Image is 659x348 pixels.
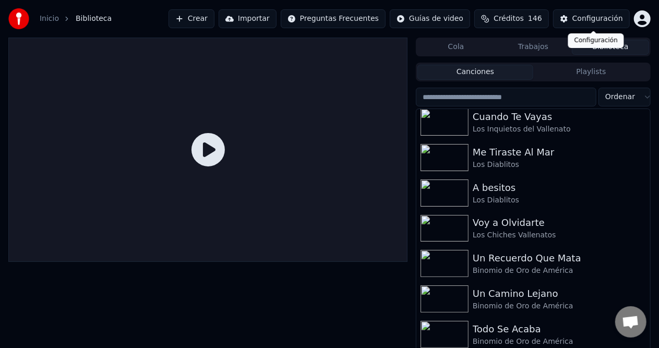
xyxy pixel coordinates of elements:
div: Los Inquietos del Vallenato [473,124,646,135]
button: Playlists [533,65,649,80]
button: Configuración [553,9,630,28]
div: Los Diablitos [473,160,646,170]
span: Ordenar [605,92,635,102]
span: Biblioteca [76,14,112,24]
div: Binomio de Oro de América [473,266,646,276]
a: Inicio [40,14,59,24]
button: Guías de video [390,9,470,28]
div: Los Diablitos [473,195,646,206]
div: Un Recuerdo Que Mata [473,251,646,266]
div: Me Tiraste Al Mar [473,145,646,160]
div: Voy a Olvidarte [473,215,646,230]
button: Cola [417,40,495,55]
button: Trabajos [495,40,572,55]
nav: breadcrumb [40,14,112,24]
div: Un Camino Lejano [473,286,646,301]
div: Todo Se Acaba [473,322,646,337]
button: Importar [219,9,277,28]
span: 146 [528,14,542,24]
div: Configuración [568,33,624,48]
span: Créditos [494,14,524,24]
div: Cuando Te Vayas [473,110,646,124]
button: Canciones [417,65,533,80]
button: Preguntas Frecuentes [281,9,386,28]
button: Créditos146 [474,9,549,28]
div: Binomio de Oro de América [473,301,646,311]
button: Crear [169,9,214,28]
div: Los Chiches Vallenatos [473,230,646,241]
div: Chat abierto [615,306,646,338]
img: youka [8,8,29,29]
div: Binomio de Oro de América [473,337,646,347]
div: A besitos [473,181,646,195]
div: Configuración [572,14,623,24]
